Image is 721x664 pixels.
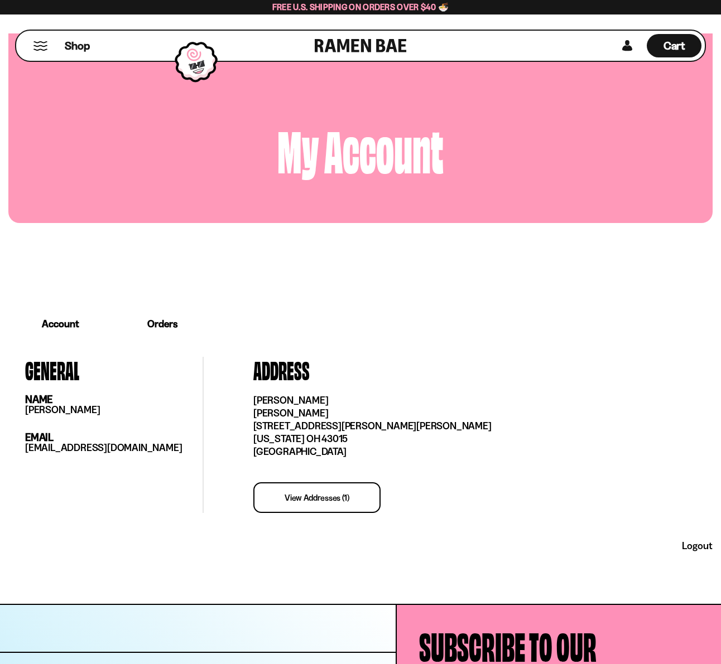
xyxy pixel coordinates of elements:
[272,2,449,12] span: Free U.S. Shipping on Orders over $40 🍜
[8,308,113,340] a: Account
[33,41,48,51] button: Mobile Menu Trigger
[253,357,696,381] h3: address
[65,38,90,54] span: Shop
[25,357,203,381] h3: general
[25,393,52,406] strong: name
[664,39,685,52] span: Cart
[682,540,713,552] a: logout
[17,123,704,173] h2: my account
[25,443,203,453] p: [EMAIL_ADDRESS][DOMAIN_NAME]
[113,307,212,341] a: Orders
[647,31,701,61] a: Cart
[65,34,90,57] a: Shop
[25,405,203,415] p: [PERSON_NAME]
[25,431,54,444] strong: email
[253,482,381,513] a: view addresses (1)
[253,394,696,458] p: [PERSON_NAME] [PERSON_NAME] [STREET_ADDRESS][PERSON_NAME][PERSON_NAME] [US_STATE] OH 43015 [GEOGR...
